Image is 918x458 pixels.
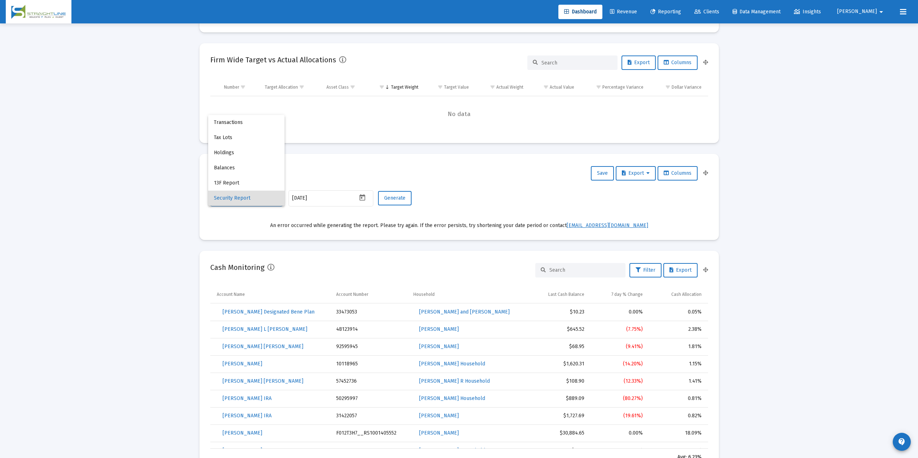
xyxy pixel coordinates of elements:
[214,130,279,145] span: Tax Lots
[214,175,279,191] span: 13F Report
[214,115,279,130] span: Transactions
[214,191,279,206] span: Security Report
[214,160,279,175] span: Balances
[214,145,279,160] span: Holdings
